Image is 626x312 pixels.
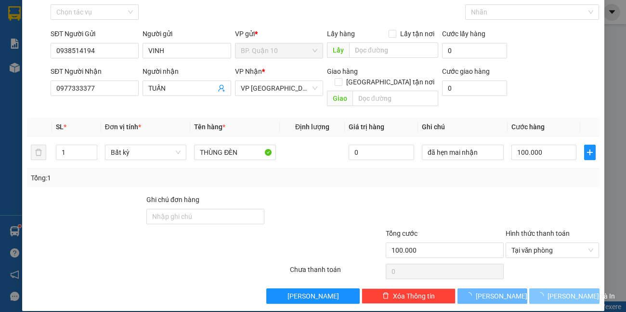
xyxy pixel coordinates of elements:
[51,66,139,77] div: SĐT Người Nhận
[3,70,59,76] span: In ngày:
[511,243,594,258] span: Tại văn phòng
[241,43,317,58] span: BP. Quận 10
[349,123,384,131] span: Giá trị hàng
[442,43,507,58] input: Cước lấy hàng
[295,123,329,131] span: Định lượng
[76,43,118,49] span: Hotline: 19001152
[194,145,276,160] input: VD: Bàn, Ghế
[584,145,595,160] button: plus
[386,230,417,237] span: Tổng cước
[529,288,599,304] button: [PERSON_NAME] và In
[548,291,615,301] span: [PERSON_NAME] và In
[442,68,490,75] label: Cước giao hàng
[422,145,504,160] input: Ghi Chú
[418,118,508,136] th: Ghi chú
[349,145,414,160] input: 0
[194,123,225,131] span: Tên hàng
[396,28,438,39] span: Lấy tận nơi
[241,81,317,95] span: VP Tây Ninh
[585,149,595,156] span: plus
[327,68,358,75] span: Giao hàng
[349,42,438,58] input: Dọc đường
[31,173,243,183] div: Tổng: 1
[327,30,355,38] span: Lấy hàng
[3,6,46,48] img: logo
[143,28,231,39] div: Người gửi
[457,288,527,304] button: [PERSON_NAME]
[382,292,389,300] span: delete
[218,84,225,92] span: user-add
[352,91,438,106] input: Dọc đường
[56,123,64,131] span: SL
[289,264,385,281] div: Chưa thanh toán
[146,209,264,224] input: Ghi chú đơn hàng
[51,28,139,39] div: SĐT Người Gửi
[26,52,118,60] span: -----------------------------------------
[146,196,199,203] label: Ghi chú đơn hàng
[266,288,360,304] button: [PERSON_NAME]
[21,70,59,76] span: 16:59:03 [DATE]
[143,66,231,77] div: Người nhận
[76,15,130,27] span: Bến xe [GEOGRAPHIC_DATA]
[48,61,105,68] span: BPQ101309250117
[235,68,262,75] span: VP Nhận
[76,5,132,14] strong: ĐỒNG PHƯỚC
[287,291,339,301] span: [PERSON_NAME]
[235,28,323,39] div: VP gửi
[327,42,349,58] span: Lấy
[442,81,507,96] input: Cước giao hàng
[442,30,485,38] label: Cước lấy hàng
[393,291,435,301] span: Xóa Thông tin
[31,145,46,160] button: delete
[76,29,132,41] span: 01 Võ Văn Truyện, KP.1, Phường 2
[506,230,570,237] label: Hình thức thanh toán
[362,288,456,304] button: deleteXóa Thông tin
[511,123,545,131] span: Cước hàng
[342,77,438,87] span: [GEOGRAPHIC_DATA] tận nơi
[327,91,352,106] span: Giao
[3,62,104,68] span: [PERSON_NAME]:
[105,123,141,131] span: Đơn vị tính
[111,145,181,160] span: Bất kỳ
[476,291,527,301] span: [PERSON_NAME]
[465,292,476,299] span: loading
[537,292,548,299] span: loading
